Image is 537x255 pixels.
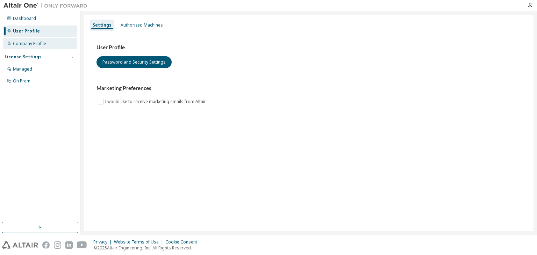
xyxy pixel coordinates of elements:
img: facebook.svg [42,241,50,249]
img: Altair One [3,2,91,9]
div: On Prem [13,78,30,84]
div: Settings [93,22,112,28]
button: Password and Security Settings [96,56,172,68]
img: youtube.svg [77,241,87,249]
img: linkedin.svg [65,241,73,249]
div: Managed [13,66,32,72]
h3: User Profile [96,44,521,51]
img: altair_logo.svg [2,241,38,249]
div: Website Terms of Use [114,239,165,245]
h3: Marketing Preferences [96,85,521,92]
div: License Settings [5,54,42,60]
img: instagram.svg [54,241,61,249]
div: Cookie Consent [165,239,201,245]
div: Privacy [93,239,114,245]
div: Dashboard [13,16,36,21]
div: Company Profile [13,41,46,46]
label: I would like to receive marketing emails from Altair [105,97,207,106]
div: User Profile [13,28,40,34]
p: © 2025 Altair Engineering, Inc. All Rights Reserved. [93,245,201,251]
div: Authorized Machines [121,22,163,28]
